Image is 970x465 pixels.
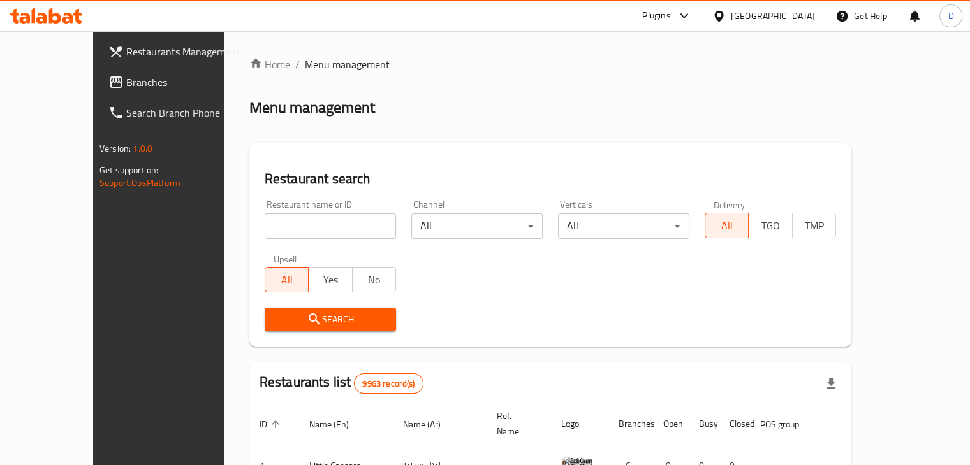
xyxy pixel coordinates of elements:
label: Upsell [274,254,297,263]
h2: Restaurant search [265,169,836,189]
div: All [411,213,543,239]
span: Restaurants Management [126,44,245,59]
span: All [270,271,304,289]
button: TMP [792,213,836,238]
span: TGO [754,217,787,235]
input: Search for restaurant name or ID.. [265,213,396,239]
a: Support.OpsPlatform [99,175,180,191]
th: Closed [719,404,750,443]
button: All [705,213,749,238]
th: Branches [608,404,653,443]
span: POS group [760,417,816,432]
button: TGO [748,213,792,238]
h2: Menu management [249,97,375,118]
span: Search [275,311,386,327]
div: [GEOGRAPHIC_DATA] [731,9,815,23]
span: Branches [126,75,245,90]
span: Name (En) [309,417,365,432]
button: No [352,267,396,292]
nav: breadcrumb [249,57,851,72]
button: Yes [308,267,352,292]
span: 1.0.0 [133,140,152,157]
span: Name (Ar) [403,417,457,432]
span: Menu management [305,57,390,72]
h2: Restaurants list [260,373,423,394]
li: / [295,57,300,72]
span: Ref. Name [497,408,536,439]
div: Total records count [354,373,423,394]
th: Logo [551,404,608,443]
span: Search Branch Phone [126,105,245,120]
span: All [710,217,744,235]
a: Search Branch Phone [98,97,255,128]
div: Export file [816,368,846,399]
a: Home [249,57,290,72]
div: All [558,213,689,239]
button: Search [265,308,396,331]
span: Yes [314,271,347,289]
div: Plugins [642,8,670,24]
span: No [358,271,391,289]
span: Version: [99,140,131,157]
span: D [948,9,953,23]
a: Restaurants Management [98,36,255,67]
span: Get support on: [99,162,158,178]
button: All [265,267,309,292]
span: ID [260,417,284,432]
th: Busy [689,404,719,443]
label: Delivery [714,200,746,209]
span: 9963 record(s) [355,378,422,390]
span: TMP [798,217,831,235]
a: Branches [98,67,255,97]
th: Open [653,404,689,443]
